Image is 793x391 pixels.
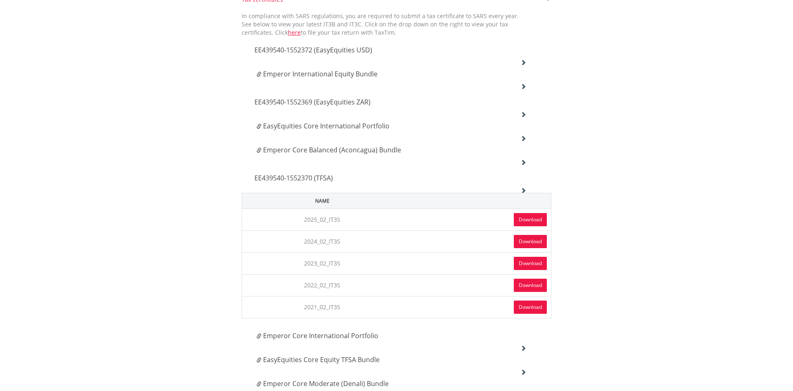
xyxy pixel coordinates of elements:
[242,12,519,36] span: In compliance with SARS regulations, you are required to submit a tax certificate to SARS every y...
[242,252,403,274] td: 2023_02_IT3S
[242,230,403,252] td: 2024_02_IT3S
[254,97,370,107] span: EE439540-1552369 (EasyEquities ZAR)
[263,331,378,340] span: Emperor Core International Portfolio
[514,257,547,270] a: Download
[242,296,403,318] td: 2021_02_IT3S
[263,379,389,388] span: Emperor Core Moderate (Denali) Bundle
[254,45,372,55] span: EE439540-1552372 (EasyEquities USD)
[514,279,547,292] a: Download
[254,173,333,182] span: EE439540-1552370 (TFSA)
[514,213,547,226] a: Download
[288,28,301,36] a: here
[242,193,403,209] th: Name
[242,274,403,296] td: 2022_02_IT3S
[263,121,389,130] span: EasyEquities Core International Portfolio
[514,301,547,314] a: Download
[275,28,396,36] span: Click to file your tax return with TaxTim.
[514,235,547,248] a: Download
[263,355,380,364] span: EasyEquities Core Equity TFSA Bundle
[263,145,401,154] span: Emperor Core Balanced (Aconcagua) Bundle
[263,69,378,78] span: Emperor International Equity Bundle
[242,209,403,230] td: 2025_02_IT3S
